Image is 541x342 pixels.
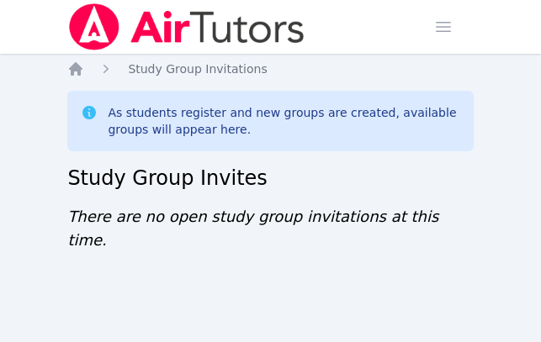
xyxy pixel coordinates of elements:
[67,165,473,192] h2: Study Group Invites
[67,3,305,50] img: Air Tutors
[67,208,438,249] span: There are no open study group invitations at this time.
[128,61,267,77] a: Study Group Invitations
[108,104,459,138] div: As students register and new groups are created, available groups will appear here.
[128,62,267,76] span: Study Group Invitations
[67,61,473,77] nav: Breadcrumb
